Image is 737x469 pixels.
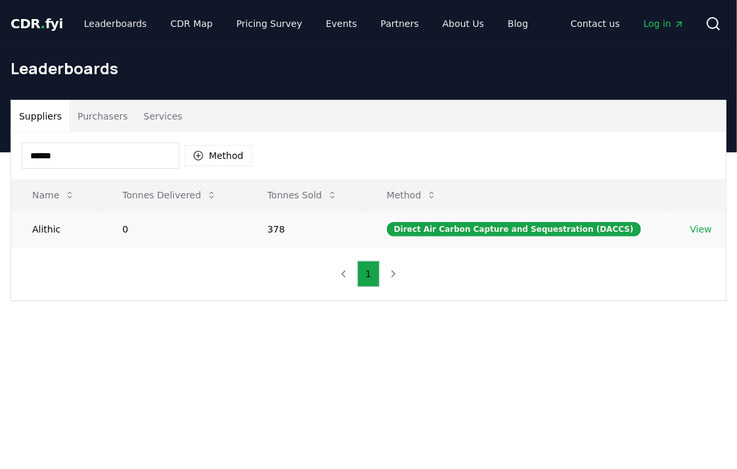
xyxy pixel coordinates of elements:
button: 1 [357,261,380,287]
button: Name [22,182,85,208]
a: CDR Map [160,12,223,35]
a: About Us [432,12,495,35]
nav: Main [74,12,539,35]
button: Method [185,145,252,166]
a: CDR.fyi [11,14,63,33]
a: View [690,223,712,236]
h1: Leaderboards [11,58,726,79]
span: Log in [644,17,684,30]
button: Tonnes Delivered [112,182,227,208]
button: Purchasers [70,100,136,132]
a: Pricing Survey [226,12,313,35]
td: 0 [101,211,246,247]
a: Events [315,12,367,35]
button: Services [136,100,190,132]
div: Direct Air Carbon Capture and Sequestration (DACCS) [387,222,641,236]
a: Contact us [560,12,631,35]
td: Alithic [11,211,101,247]
span: CDR fyi [11,16,63,32]
span: . [41,16,45,32]
a: Leaderboards [74,12,158,35]
td: 378 [246,211,366,247]
button: Suppliers [11,100,70,132]
a: Partners [370,12,430,35]
a: Blog [497,12,539,35]
nav: Main [560,12,695,35]
button: Tonnes Sold [257,182,348,208]
a: Log in [633,12,695,35]
button: Method [376,182,448,208]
